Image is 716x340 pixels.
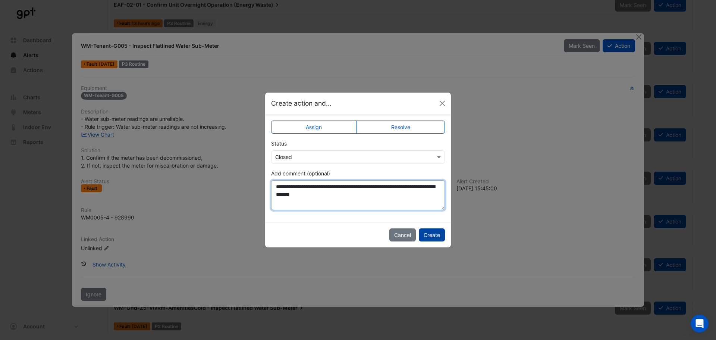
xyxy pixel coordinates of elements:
[389,228,416,241] button: Cancel
[271,169,330,177] label: Add comment (optional)
[691,315,709,333] div: Open Intercom Messenger
[271,99,332,108] h5: Create action and...
[419,228,445,241] button: Create
[271,121,357,134] label: Assign
[437,98,448,109] button: Close
[271,140,287,147] label: Status
[357,121,445,134] label: Resolve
